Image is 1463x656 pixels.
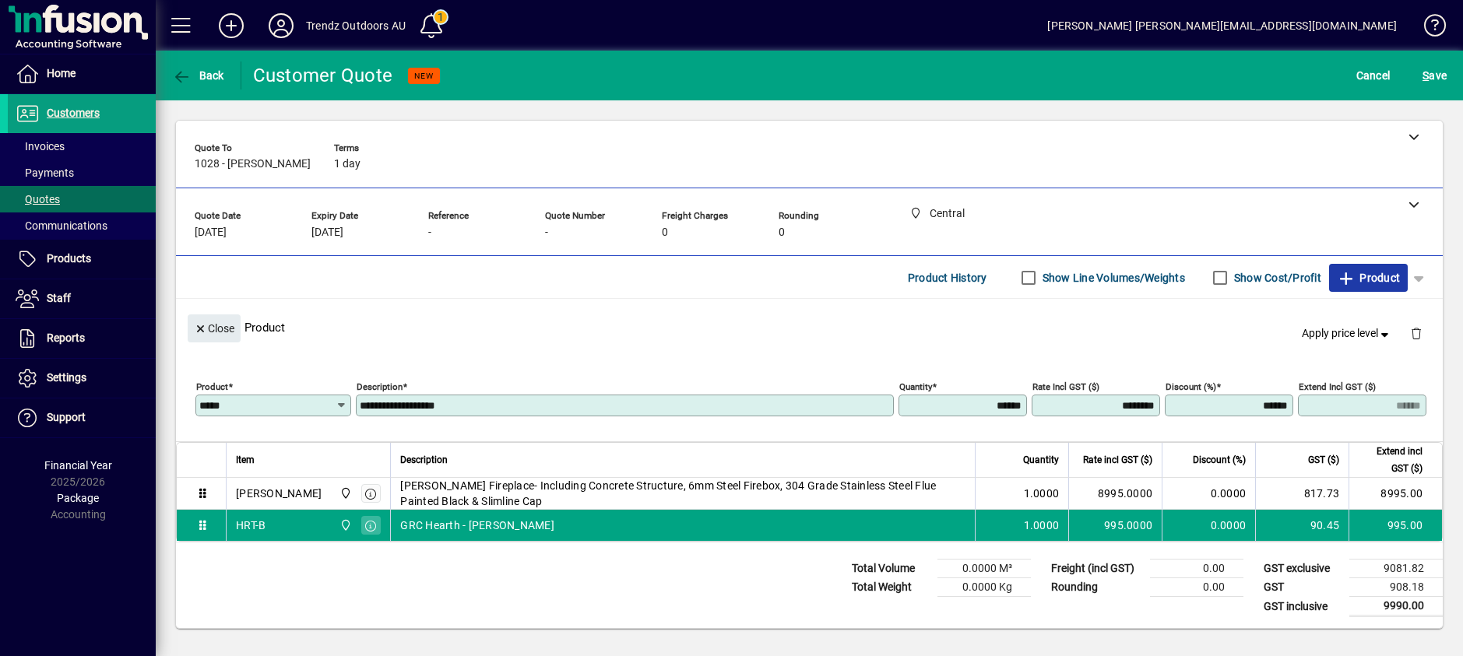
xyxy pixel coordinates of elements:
[662,226,668,239] span: 0
[1043,560,1150,578] td: Freight (incl GST)
[902,264,994,292] button: Product History
[1299,381,1376,392] mat-label: Extend incl GST ($)
[1255,478,1349,510] td: 817.73
[196,381,228,392] mat-label: Product
[8,279,156,318] a: Staff
[1150,578,1243,597] td: 0.00
[176,299,1443,356] div: Product
[844,560,937,578] td: Total Volume
[1296,320,1398,348] button: Apply price level
[1349,560,1443,578] td: 9081.82
[1398,314,1435,352] button: Delete
[1423,69,1429,82] span: S
[1039,270,1185,286] label: Show Line Volumes/Weights
[1162,478,1255,510] td: 0.0000
[184,321,244,335] app-page-header-button: Close
[1023,451,1059,468] span: Quantity
[414,71,434,81] span: NEW
[400,451,448,468] span: Description
[47,107,100,119] span: Customers
[1398,326,1435,340] app-page-header-button: Delete
[194,316,234,342] span: Close
[8,319,156,358] a: Reports
[1349,478,1442,510] td: 8995.00
[1083,451,1152,468] span: Rate incl GST ($)
[1349,578,1443,597] td: 908.18
[1043,578,1150,597] td: Rounding
[1359,443,1423,477] span: Extend incl GST ($)
[1078,517,1152,533] div: 995.0000
[47,332,85,344] span: Reports
[47,292,71,304] span: Staff
[306,13,406,38] div: Trendz Outdoors AU
[8,240,156,279] a: Products
[1423,63,1447,88] span: ave
[256,12,306,40] button: Profile
[1349,510,1442,541] td: 995.00
[236,451,255,468] span: Item
[236,486,322,501] div: [PERSON_NAME]
[1255,510,1349,541] td: 90.45
[1256,560,1349,578] td: GST exclusive
[1337,265,1400,290] span: Product
[937,560,1031,578] td: 0.0000 M³
[156,61,241,89] app-page-header-button: Back
[1329,264,1408,292] button: Product
[47,411,86,423] span: Support
[1419,61,1451,89] button: Save
[1150,560,1243,578] td: 0.00
[334,158,360,170] span: 1 day
[336,517,353,534] span: Central
[1166,381,1216,392] mat-label: Discount (%)
[47,371,86,384] span: Settings
[1356,63,1391,88] span: Cancel
[1256,578,1349,597] td: GST
[8,359,156,398] a: Settings
[1412,3,1444,54] a: Knowledge Base
[195,158,311,170] span: 1028 - [PERSON_NAME]
[311,226,343,239] span: [DATE]
[168,61,228,89] button: Back
[545,226,548,239] span: -
[8,186,156,212] a: Quotes
[1193,451,1246,468] span: Discount (%)
[1024,486,1060,501] span: 1.0000
[1162,510,1255,541] td: 0.0000
[16,140,65,153] span: Invoices
[8,212,156,239] a: Communications
[206,12,256,40] button: Add
[1352,61,1394,89] button: Cancel
[188,314,241,342] button: Close
[899,381,932,392] mat-label: Quantity
[400,517,554,533] span: GRC Hearth - [PERSON_NAME]
[16,219,107,232] span: Communications
[779,226,785,239] span: 0
[47,67,76,79] span: Home
[8,133,156,160] a: Invoices
[428,226,431,239] span: -
[16,193,60,205] span: Quotes
[400,478,965,509] span: [PERSON_NAME] Fireplace- Including Concrete Structure, 6mm Steel Firebox, 304 Grade Stainless Ste...
[844,578,937,597] td: Total Weight
[8,398,156,437] a: Support
[1032,381,1099,392] mat-label: Rate incl GST ($)
[1256,597,1349,616] td: GST inclusive
[937,578,1031,597] td: 0.0000 Kg
[172,69,224,82] span: Back
[1078,486,1152,501] div: 8995.0000
[357,381,403,392] mat-label: Description
[236,517,266,533] div: HRT-B
[16,167,74,179] span: Payments
[195,226,227,239] span: [DATE]
[1349,597,1443,616] td: 9990.00
[253,63,393,88] div: Customer Quote
[57,492,99,504] span: Package
[336,485,353,502] span: Central
[1047,13,1397,38] div: [PERSON_NAME] [PERSON_NAME][EMAIL_ADDRESS][DOMAIN_NAME]
[8,160,156,186] a: Payments
[1302,325,1392,342] span: Apply price level
[1231,270,1321,286] label: Show Cost/Profit
[44,459,112,472] span: Financial Year
[1308,451,1339,468] span: GST ($)
[1024,517,1060,533] span: 1.0000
